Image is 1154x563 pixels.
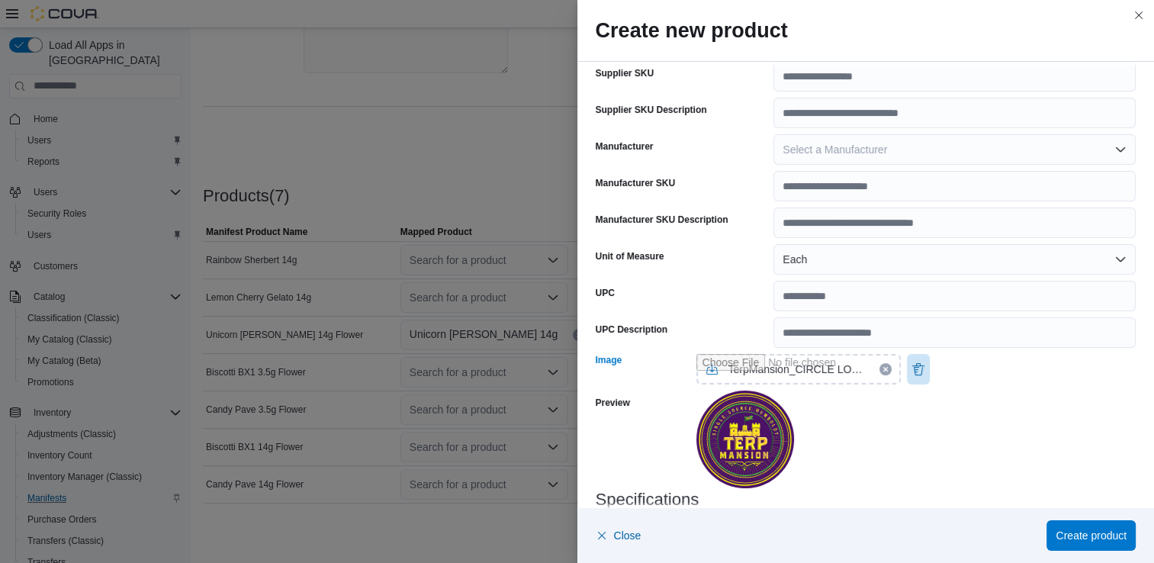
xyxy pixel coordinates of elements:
label: Preview [596,397,630,409]
button: Select a Manufacturer [773,134,1136,165]
span: Select a Manufacturer [783,143,887,156]
label: Manufacturer SKU [596,177,676,189]
label: UPC [596,287,615,299]
label: UPC Description [596,323,668,336]
label: Manufacturer [596,140,654,153]
label: Image [596,354,622,366]
label: Manufacturer SKU Description [596,214,728,226]
label: Supplier SKU [596,67,654,79]
img: bc89fac1-29cc-471f-bbcc-efc32abfd3e8.svg [696,391,794,488]
span: Close [614,528,641,543]
button: Close [596,520,641,551]
button: Close this dialog [1130,6,1148,24]
button: Clear selected files [879,363,892,375]
input: Use aria labels when no actual label is in use [696,354,901,384]
h2: Create new product [596,18,1136,43]
button: Each [773,244,1136,275]
button: Create product [1046,520,1136,551]
label: Unit of Measure [596,250,664,262]
label: Supplier SKU Description [596,104,707,116]
h3: Specifications [596,491,1136,509]
span: Create product [1056,528,1127,543]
